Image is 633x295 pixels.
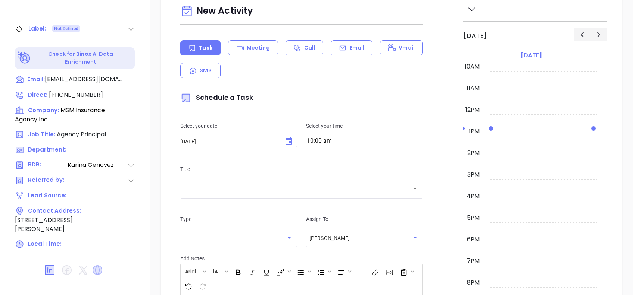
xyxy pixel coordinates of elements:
span: Contact Address: [28,207,81,215]
span: Lead Source: [28,191,66,199]
p: Type [180,215,297,223]
p: Add Notes [180,254,423,263]
button: Arial [181,265,202,277]
span: Job Title: [28,130,55,138]
span: Email: [27,75,45,85]
p: Vmail [399,44,415,52]
span: Font size [209,265,230,277]
span: Undo [181,279,194,292]
div: 8pm [465,278,481,287]
div: New Activity [180,2,423,21]
button: Previous day [574,28,590,41]
p: Meeting [247,44,270,52]
div: 3pm [466,170,481,179]
span: Redo [195,279,209,292]
button: Next day [590,28,607,41]
span: Align [334,265,353,277]
div: 4pm [465,192,481,201]
span: Local Time: [28,240,62,248]
button: Open [284,232,294,243]
span: Arial [181,268,200,273]
p: Call [304,44,315,52]
div: Label: [28,23,46,34]
p: Select your time [306,122,423,130]
span: [STREET_ADDRESS][PERSON_NAME] [15,216,73,233]
h2: [DATE] [463,32,487,40]
span: Underline [259,265,272,277]
span: 14 [209,268,222,273]
span: Italic [245,265,258,277]
span: Karina Genovez [68,161,127,170]
p: Task [199,44,212,52]
span: Bold [231,265,244,277]
p: Check for Binox AI Data Enrichment [32,50,130,66]
p: Select your date [180,122,297,130]
a: [DATE] [519,50,543,61]
button: Open [410,232,420,243]
div: 7pm [465,257,481,266]
span: MSM Insurance Agency Inc [15,106,105,124]
span: [EMAIL_ADDRESS][DOMAIN_NAME] [45,75,123,84]
div: 2pm [466,149,481,158]
div: 5pm [465,213,481,222]
span: Department: [28,146,66,153]
span: Not Defined [54,25,78,33]
div: 1pm [467,127,481,136]
span: Company: [28,106,59,114]
p: SMS [200,67,211,74]
span: Insert Image [382,265,396,277]
div: 6pm [465,235,481,244]
span: Schedule a Task [180,93,253,102]
span: Fill color or set the text color [273,265,293,277]
span: Insert link [368,265,381,277]
p: Title [180,165,423,173]
button: Choose date, selected date is Sep 30, 2025 [281,134,296,149]
span: Font family [181,265,208,277]
span: Insert Unordered List [293,265,313,277]
p: Email [350,44,365,52]
span: [PHONE_NUMBER] [49,91,103,99]
span: Surveys [396,265,416,277]
span: Insert Ordered List [314,265,333,277]
button: 14 [209,265,224,277]
p: Assign To [306,215,423,223]
span: BDR: [28,161,67,170]
span: Referred by: [28,176,67,185]
button: Open [410,183,420,194]
img: Ai-Enrich-DaqCidB-.svg [18,51,31,64]
span: Direct : [28,91,47,99]
input: MM/DD/YYYY [180,138,278,145]
div: 11am [465,84,481,93]
div: 10am [463,62,481,71]
div: 12pm [464,105,481,114]
span: Agency Principal [57,130,106,139]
